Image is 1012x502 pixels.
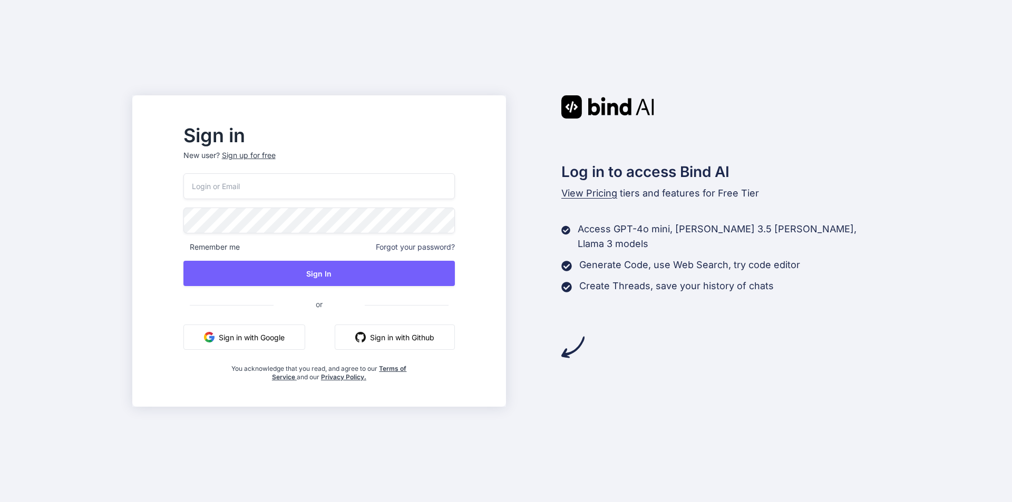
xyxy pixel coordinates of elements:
span: View Pricing [561,188,617,199]
p: tiers and features for Free Tier [561,186,880,201]
span: Remember me [183,242,240,252]
span: Forgot your password? [376,242,455,252]
p: New user? [183,150,455,173]
p: Generate Code, use Web Search, try code editor [579,258,800,272]
img: Bind AI logo [561,95,654,119]
h2: Log in to access Bind AI [561,161,880,183]
button: Sign In [183,261,455,286]
p: Create Threads, save your history of chats [579,279,774,293]
img: arrow [561,336,585,359]
img: google [204,332,215,342]
img: github [355,332,366,342]
a: Terms of Service [272,365,407,381]
h2: Sign in [183,127,455,144]
div: You acknowledge that you read, and agree to our and our [229,358,410,381]
span: or [274,291,365,317]
input: Login or Email [183,173,455,199]
button: Sign in with Github [335,324,455,350]
button: Sign in with Google [183,324,305,350]
p: Access GPT-4o mini, [PERSON_NAME] 3.5 [PERSON_NAME], Llama 3 models [578,222,880,251]
div: Sign up for free [222,150,276,161]
a: Privacy Policy. [321,373,366,381]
